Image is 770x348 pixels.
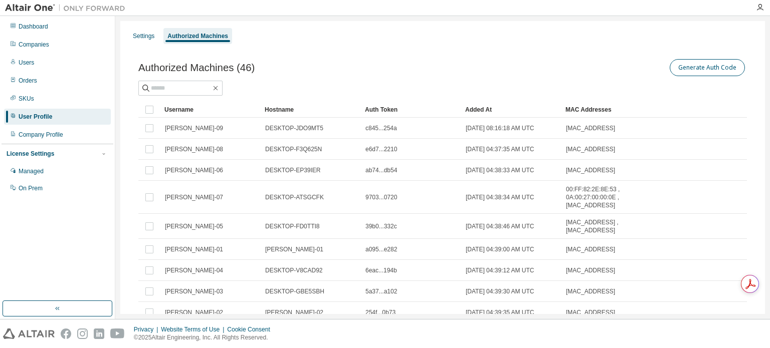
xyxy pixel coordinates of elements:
[566,245,615,253] span: [MAC_ADDRESS]
[566,185,636,209] span: 00:FF:82:2E:8E:53 , 0A:00:27:00:00:0E , [MAC_ADDRESS]
[365,245,397,253] span: a095...e282
[565,102,637,118] div: MAC Addresses
[77,328,88,339] img: instagram.svg
[61,328,71,339] img: facebook.svg
[133,32,154,40] div: Settings
[19,59,34,67] div: Users
[365,145,397,153] span: e6d7...2210
[165,245,223,253] span: [PERSON_NAME]-01
[566,145,615,153] span: [MAC_ADDRESS]
[670,59,745,76] button: Generate Auth Code
[365,166,397,174] span: ab74...db54
[265,166,320,174] span: DESKTOP-EP39IER
[566,266,615,274] span: [MAC_ADDRESS]
[365,266,397,274] span: 6eac...194b
[466,124,534,132] span: [DATE] 08:16:18 AM UTC
[134,333,276,342] p: © 2025 Altair Engineering, Inc. All Rights Reserved.
[165,124,223,132] span: [PERSON_NAME]-09
[265,308,323,316] span: [PERSON_NAME]-02
[19,113,52,121] div: User Profile
[165,222,223,230] span: [PERSON_NAME]-05
[167,32,228,40] div: Authorized Machines
[466,166,534,174] span: [DATE] 04:38:33 AM UTC
[365,124,397,132] span: c845...254a
[138,62,255,74] span: Authorized Machines (46)
[19,131,63,139] div: Company Profile
[165,193,223,201] span: [PERSON_NAME]-07
[466,245,534,253] span: [DATE] 04:39:00 AM UTC
[265,266,323,274] span: DESKTOP-V8CAD92
[7,150,54,158] div: License Settings
[465,102,557,118] div: Added At
[19,184,43,192] div: On Prem
[161,325,227,333] div: Website Terms of Use
[566,218,636,234] span: [MAC_ADDRESS] , [MAC_ADDRESS]
[165,166,223,174] span: [PERSON_NAME]-06
[165,308,223,316] span: [PERSON_NAME]-02
[365,308,396,316] span: 254f...0b73
[19,167,44,175] div: Managed
[265,102,357,118] div: Hostname
[466,222,534,230] span: [DATE] 04:38:46 AM UTC
[466,193,534,201] span: [DATE] 04:38:34 AM UTC
[265,145,322,153] span: DESKTOP-F3Q625N
[134,325,161,333] div: Privacy
[19,77,37,85] div: Orders
[94,328,104,339] img: linkedin.svg
[5,3,130,13] img: Altair One
[265,124,323,132] span: DESKTOP-JDO9MT5
[165,145,223,153] span: [PERSON_NAME]-08
[165,266,223,274] span: [PERSON_NAME]-04
[466,145,534,153] span: [DATE] 04:37:35 AM UTC
[566,124,615,132] span: [MAC_ADDRESS]
[3,328,55,339] img: altair_logo.svg
[19,23,48,31] div: Dashboard
[265,193,324,201] span: DESKTOP-ATSGCFK
[566,308,615,316] span: [MAC_ADDRESS]
[566,166,615,174] span: [MAC_ADDRESS]
[365,222,397,230] span: 39b0...332c
[165,287,223,295] span: [PERSON_NAME]-03
[164,102,257,118] div: Username
[110,328,125,339] img: youtube.svg
[365,287,397,295] span: 5a37...a102
[466,266,534,274] span: [DATE] 04:39:12 AM UTC
[265,222,319,230] span: DESKTOP-FD0TTI8
[365,102,457,118] div: Auth Token
[265,245,323,253] span: [PERSON_NAME]-01
[365,193,397,201] span: 9703...0720
[466,287,534,295] span: [DATE] 04:39:30 AM UTC
[19,95,34,103] div: SKUs
[566,287,615,295] span: [MAC_ADDRESS]
[227,325,276,333] div: Cookie Consent
[265,287,324,295] span: DESKTOP-GBE5SBH
[19,41,49,49] div: Companies
[466,308,534,316] span: [DATE] 04:39:35 AM UTC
